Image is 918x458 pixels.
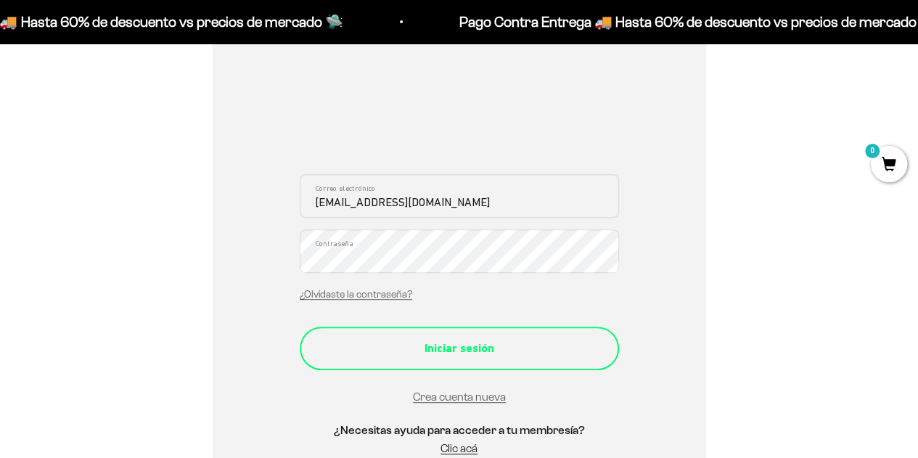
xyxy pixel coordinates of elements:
a: 0 [871,158,907,173]
a: Crea cuenta nueva [413,390,506,403]
div: Iniciar sesión [329,339,590,358]
mark: 0 [864,142,881,160]
a: ¿Olvidaste la contraseña? [300,289,412,300]
button: Iniciar sesión [300,327,619,370]
iframe: Social Login Buttons [300,71,619,157]
a: Clic acá [440,442,478,454]
h5: ¿Necesitas ayuda para acceder a tu membresía? [300,421,619,440]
